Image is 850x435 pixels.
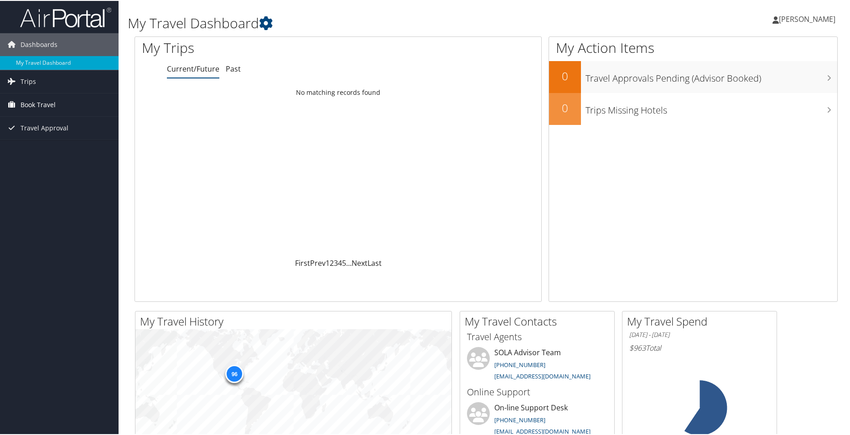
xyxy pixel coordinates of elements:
a: [PHONE_NUMBER] [494,415,545,423]
h2: My Travel History [140,313,451,328]
h2: My Travel Spend [627,313,777,328]
a: 0Trips Missing Hotels [549,92,837,124]
h2: My Travel Contacts [465,313,614,328]
a: 0Travel Approvals Pending (Advisor Booked) [549,60,837,92]
h3: Travel Agents [467,330,607,342]
span: [PERSON_NAME] [779,13,835,23]
h6: [DATE] - [DATE] [629,330,770,338]
div: 96 [225,364,244,382]
img: airportal-logo.png [20,6,111,27]
span: … [346,257,352,267]
span: Book Travel [21,93,56,115]
a: First [295,257,310,267]
a: [EMAIL_ADDRESS][DOMAIN_NAME] [494,426,591,435]
span: Trips [21,69,36,92]
a: Next [352,257,368,267]
h2: 0 [549,67,581,83]
a: 4 [338,257,342,267]
h6: Total [629,342,770,352]
a: Prev [310,257,326,267]
li: SOLA Advisor Team [462,346,612,383]
a: 2 [330,257,334,267]
a: [PHONE_NUMBER] [494,360,545,368]
a: 1 [326,257,330,267]
h1: My Action Items [549,37,837,57]
td: No matching records found [135,83,541,100]
span: $963 [629,342,646,352]
h3: Trips Missing Hotels [586,98,837,116]
span: Travel Approval [21,116,68,139]
h3: Travel Approvals Pending (Advisor Booked) [586,67,837,84]
a: [EMAIL_ADDRESS][DOMAIN_NAME] [494,371,591,379]
a: 5 [342,257,346,267]
h1: My Travel Dashboard [128,13,606,32]
a: Last [368,257,382,267]
a: 3 [334,257,338,267]
a: Past [226,63,241,73]
h2: 0 [549,99,581,115]
span: Dashboards [21,32,57,55]
a: Current/Future [167,63,219,73]
a: [PERSON_NAME] [772,5,845,32]
h1: My Trips [142,37,365,57]
h3: Online Support [467,385,607,398]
